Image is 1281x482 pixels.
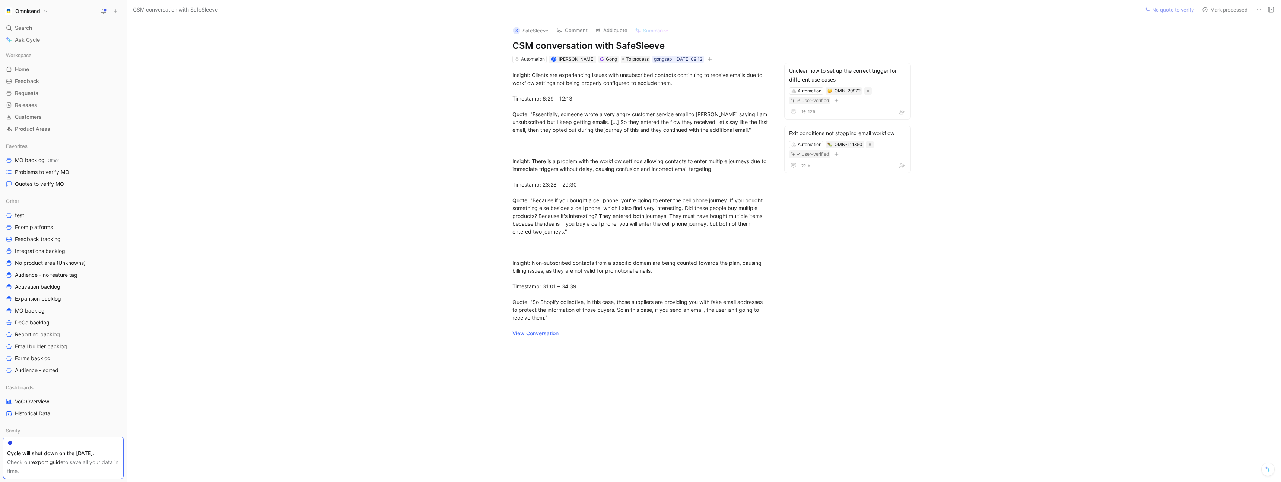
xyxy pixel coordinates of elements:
button: Mark processed [1199,4,1251,15]
div: Dashboards [3,382,124,393]
div: OMN-111850 [835,141,862,148]
span: Reporting backlog [15,331,60,338]
span: Audience - sorted [15,367,58,374]
img: 🤔 [827,89,832,93]
span: Expansion backlog [15,295,61,302]
span: VoC Overview [15,398,49,405]
button: SSafeSleeve [509,25,552,36]
span: Releases [15,101,37,109]
a: Requests [3,88,124,99]
div: Other [3,196,124,207]
div: Sanity [3,425,124,436]
span: Other [48,158,59,163]
a: Reporting backlog [3,329,124,340]
a: Product Areas [3,123,124,134]
span: Dashboards [6,384,34,391]
div: Automation [521,56,545,63]
button: 🐛 [827,142,832,147]
span: CSM conversation with SafeSleeve [133,5,218,14]
div: Automation [798,141,821,148]
div: gongsep1 [DATE] 09:12 [654,56,702,63]
span: Product Areas [15,125,50,133]
a: Releases [3,99,124,111]
div: Favorites [3,140,124,152]
a: MO backlog [3,305,124,316]
h1: CSM conversation with SafeSleeve [512,40,770,52]
span: Ecom platforms [15,223,53,231]
a: Audience - no feature tag [3,269,124,280]
button: Summarize [632,25,672,36]
span: Home [15,66,29,73]
div: OthertestEcom platformsFeedback trackingIntegrations backlogNo product area (Unknowns)Audience - ... [3,196,124,376]
a: MO backlogOther [3,155,124,166]
span: MO backlog [15,156,59,164]
span: Ask Cycle [15,35,40,44]
span: Sanity [6,427,20,434]
div: S [513,27,520,34]
span: Activation backlog [15,283,60,291]
a: export guide [32,459,63,465]
button: No quote to verify [1142,4,1197,15]
a: Problems to verify MO [3,167,124,178]
div: Workspace [3,50,124,61]
img: 🐛 [827,142,832,147]
span: Feedback tracking [15,235,61,243]
a: Quotes to verify MO [3,178,124,190]
button: 9 [800,161,812,169]
div: Unclear how to set up the correct trigger for different use cases [789,66,906,84]
a: Historical Data [3,408,124,419]
span: Problems to verify MO [15,168,69,176]
a: Home [3,64,124,75]
h1: Omnisend [15,8,40,15]
a: Forms backlog [3,353,124,364]
a: Feedback tracking [3,234,124,245]
span: 125 [808,110,815,114]
a: No product area (Unknowns) [3,257,124,269]
span: test [15,212,24,219]
span: No product area (Unknowns) [15,259,86,267]
a: Expansion backlog [3,293,124,304]
a: Feedback [3,76,124,87]
span: Customers [15,113,42,121]
span: Audience - no feature tag [15,271,77,279]
span: To process [626,56,649,63]
a: VoC Overview [3,396,124,407]
button: OmnisendOmnisend [3,6,50,16]
div: Gong [606,56,617,63]
span: Requests [15,89,38,97]
span: Workspace [6,51,32,59]
div: User-verified [801,150,829,158]
div: Check our to save all your data in time. [7,458,120,476]
span: DeCo backlog [15,319,50,326]
button: 125 [800,108,817,116]
span: Other [6,197,19,205]
a: Customers [3,111,124,123]
span: Forms backlog [15,355,51,362]
span: MO backlog [15,307,45,314]
div: Automation [798,87,821,95]
div: Search [3,22,124,34]
button: 🤔 [827,88,832,93]
button: Comment [553,25,591,35]
div: To process [621,56,650,63]
span: Feedback [15,77,39,85]
a: Integrations backlog [3,245,124,257]
div: K [552,57,556,61]
div: Exit conditions not stopping email workflow [789,129,906,138]
a: Ecom platforms [3,222,124,233]
div: Sanity [3,425,124,438]
span: Historical Data [15,410,50,417]
a: DeCo backlog [3,317,124,328]
a: Ask Cycle [3,34,124,45]
span: Email builder backlog [15,343,67,350]
div: OMN-29972 [835,87,861,95]
span: Quotes to verify MO [15,180,64,188]
div: Cycle will shut down on the [DATE]. [7,449,120,458]
button: Add quote [592,25,631,35]
div: DashboardsVoC OverviewHistorical Data [3,382,124,419]
span: Integrations backlog [15,247,65,255]
img: Omnisend [5,7,12,15]
a: View Conversation [512,330,559,336]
